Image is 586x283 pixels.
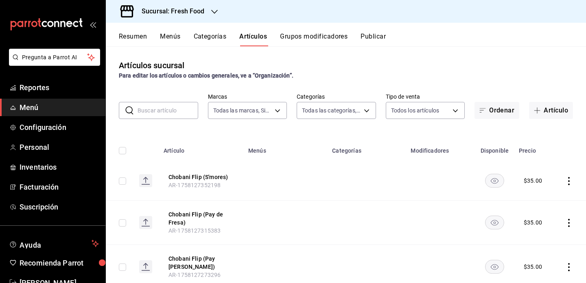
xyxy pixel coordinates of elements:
[485,216,504,229] button: availability-product
[524,218,542,227] div: $ 35.00
[168,272,221,278] span: AR-1758127273296
[159,135,243,161] th: Artículo
[485,174,504,188] button: availability-product
[239,32,267,46] button: Artículos
[20,239,88,248] span: Ayuda
[135,6,205,16] h3: Sucursal: Fresh Food
[168,210,234,227] button: edit-product-location
[565,177,573,185] button: actions
[20,257,99,268] span: Recomienda Parrot
[168,255,234,271] button: edit-product-location
[475,135,514,161] th: Disponible
[20,142,99,153] span: Personal
[280,32,348,46] button: Grupos modificadores
[529,102,573,119] button: Artículo
[524,263,542,271] div: $ 35.00
[514,135,555,161] th: Precio
[327,135,406,161] th: Categorías
[160,32,180,46] button: Menús
[90,21,96,28] button: open_drawer_menu
[524,177,542,185] div: $ 35.00
[297,94,376,99] label: Categorías
[243,135,327,161] th: Menús
[168,173,234,181] button: edit-product-location
[20,122,99,133] span: Configuración
[22,53,87,62] span: Pregunta a Parrot AI
[565,219,573,227] button: actions
[119,32,147,46] button: Resumen
[168,227,221,234] span: AR-1758127315383
[6,59,100,67] a: Pregunta a Parrot AI
[138,102,198,119] input: Buscar artículo
[474,102,519,119] button: Ordenar
[168,182,221,188] span: AR-1758127352198
[20,82,99,93] span: Reportes
[213,106,272,114] span: Todas las marcas, Sin marca
[361,32,386,46] button: Publicar
[194,32,227,46] button: Categorías
[302,106,361,114] span: Todas las categorías, Sin categoría
[485,260,504,274] button: availability-product
[391,106,439,114] span: Todos los artículos
[20,102,99,113] span: Menú
[386,94,465,99] label: Tipo de venta
[9,49,100,66] button: Pregunta a Parrot AI
[406,135,475,161] th: Modificadores
[119,59,184,71] div: Artículos sucursal
[565,263,573,271] button: actions
[20,181,99,192] span: Facturación
[20,201,99,212] span: Suscripción
[208,94,287,99] label: Marcas
[119,72,293,79] strong: Para editar los artículos o cambios generales, ve a “Organización”.
[119,32,586,46] div: navigation tabs
[20,162,99,173] span: Inventarios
